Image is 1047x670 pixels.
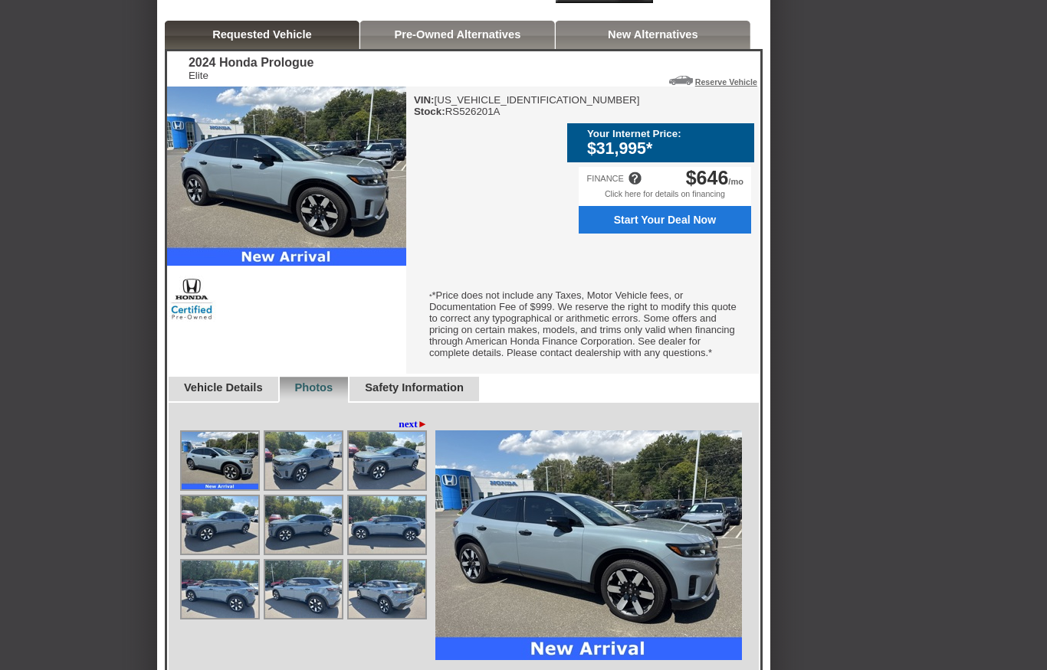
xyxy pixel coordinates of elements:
[365,381,464,394] a: Safety Information
[414,94,640,117] div: [US_VEHICLE_IDENTIFICATION_NUMBER] RS526201A
[295,381,333,394] a: Photos
[265,496,342,554] img: Image.aspx
[182,561,258,618] img: Image.aspx
[182,496,258,554] img: Image.aspx
[587,214,743,226] span: Start Your Deal Now
[167,87,406,266] img: 2024 Honda Prologue
[349,432,425,489] img: Image.aspx
[399,418,428,430] a: next►
[418,418,428,430] span: ►
[265,561,342,618] img: Image.aspx
[212,28,312,41] a: Requested Vehicle
[686,167,729,188] span: $646
[669,76,693,85] img: Icon_ReserveVehicleCar.png
[587,128,747,139] div: Your Internet Price:
[414,106,445,117] b: Stock:
[429,289,737,358] font: *Price does not include any Taxes, Motor Vehicle fees, or Documentation Fee of $999. We reserve t...
[167,276,217,322] img: Certified Pre-Owned Honda
[189,70,314,81] div: Elite
[182,432,258,489] img: Image.aspx
[695,77,757,87] a: Reserve Vehicle
[184,381,263,394] a: Vehicle Details
[265,432,342,489] img: Image.aspx
[587,174,624,183] div: FINANCE
[608,28,698,41] a: New Alternatives
[587,139,747,159] div: $31,995*
[349,496,425,554] img: Image.aspx
[349,561,425,618] img: Image.aspx
[189,56,314,70] div: 2024 Honda Prologue
[686,167,743,189] div: /mo
[579,189,751,206] div: Click here for details on financing
[394,28,520,41] a: Pre-Owned Alternatives
[435,430,742,660] img: Image.aspx
[414,94,435,106] b: VIN:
